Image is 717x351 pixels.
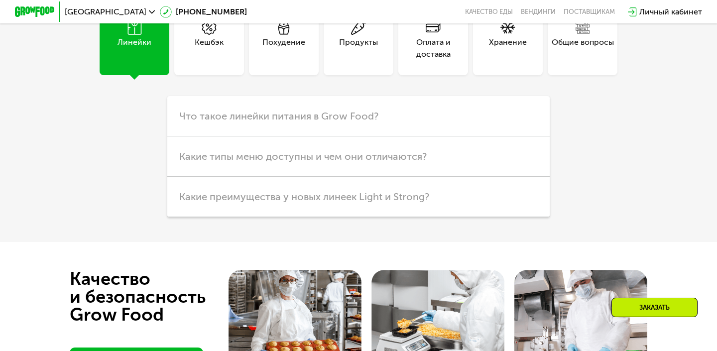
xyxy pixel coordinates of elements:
span: [GEOGRAPHIC_DATA] [65,8,146,16]
div: Кешбэк [195,36,224,60]
a: Вендинги [521,8,556,16]
div: Похудение [262,36,305,60]
span: Какие преимущества у новых линеек Light и Strong? [179,191,429,203]
div: Хранение [489,36,527,60]
a: Качество еды [465,8,513,16]
div: Линейки [118,36,151,60]
div: Заказать [611,298,698,317]
div: поставщикам [564,8,615,16]
span: Что такое линейки питания в Grow Food? [179,110,378,122]
div: Продукты [339,36,378,60]
div: Личный кабинет [639,6,702,18]
span: Какие типы меню доступны и чем они отличаются? [179,150,427,162]
div: Общие вопросы [552,36,614,60]
div: Качество и безопасность Grow Food [70,270,242,324]
div: Оплата и доставка [398,36,468,60]
a: [PHONE_NUMBER] [160,6,247,18]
